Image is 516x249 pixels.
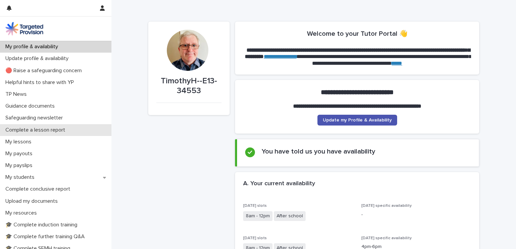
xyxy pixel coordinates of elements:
[3,186,76,192] p: Complete conclusive report
[3,55,74,62] p: Update profile & availability
[323,118,392,122] span: Update my Profile & Availability
[361,204,412,208] span: [DATE] specific availability
[361,211,471,218] p: -
[243,236,267,240] span: [DATE] slots
[156,76,222,96] p: TimothyH--E13-34553
[3,91,32,98] p: TP News
[3,139,37,145] p: My lessons
[3,79,79,86] p: Helpful hints to share with YP
[3,162,38,169] p: My payslips
[3,103,60,109] p: Guidance documents
[3,210,42,216] p: My resources
[3,150,38,157] p: My payouts
[243,211,273,221] span: 8am - 12pm
[3,222,83,228] p: 🎓 Complete induction training
[243,180,315,188] h2: A. Your current availability
[262,147,375,156] h2: You have told us you have availability
[274,211,306,221] span: After school
[3,115,68,121] p: Safeguarding newsletter
[3,67,87,74] p: 🔴 Raise a safeguarding concern
[307,30,408,38] h2: Welcome to your Tutor Portal 👋
[3,198,63,204] p: Upload my documents
[3,44,63,50] p: My profile & availability
[243,204,267,208] span: [DATE] slots
[361,236,412,240] span: [DATE] specific availability
[317,115,397,126] a: Update my Profile & Availability
[3,233,90,240] p: 🎓 Complete further training Q&A
[3,174,40,181] p: My students
[5,22,43,35] img: M5nRWzHhSzIhMunXDL62
[3,127,71,133] p: Complete a lesson report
